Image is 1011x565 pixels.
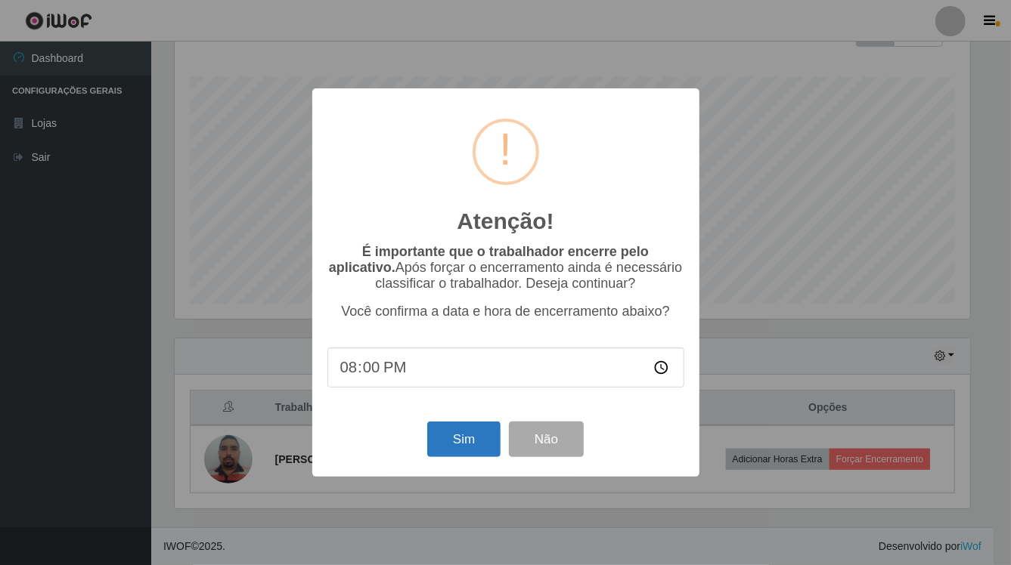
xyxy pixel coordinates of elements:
[327,304,684,320] p: Você confirma a data e hora de encerramento abaixo?
[457,208,554,235] h2: Atenção!
[427,421,501,457] button: Sim
[327,244,684,292] p: Após forçar o encerramento ainda é necessário classificar o trabalhador. Deseja continuar?
[509,421,584,457] button: Não
[329,244,649,275] b: É importante que o trabalhador encerre pelo aplicativo.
